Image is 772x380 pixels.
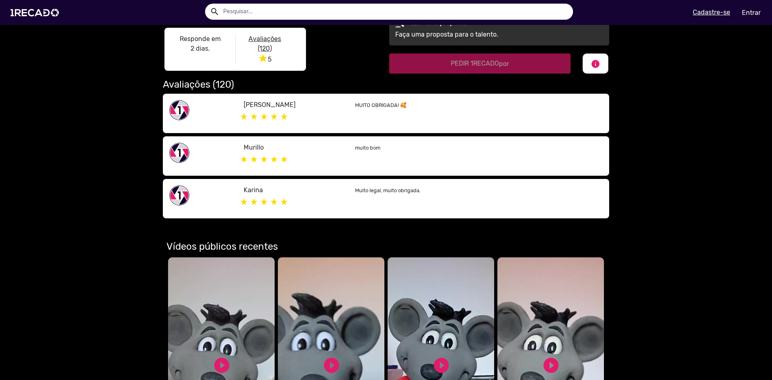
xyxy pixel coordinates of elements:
small: MUITO OBRIGADA! 🥰 [355,102,407,108]
p: Karina [244,185,343,195]
span: 5 [258,55,271,63]
img: share-1recado.png [169,143,189,163]
span: PEDIR 1RECADO [451,60,509,67]
p: [PERSON_NAME] [244,100,343,110]
a: play_circle_filled [322,356,341,374]
img: share-1recado.png [169,100,189,120]
i: star [258,53,268,63]
span: por [499,60,509,68]
mat-icon: Example home icon [210,7,220,16]
a: play_circle_filled [213,356,231,374]
small: Muito legal, muito obrigada. [355,187,421,193]
button: Example home icon [207,4,221,18]
img: share-1recado.png [169,185,189,205]
h3: Vídeos públicos recentes [166,241,606,253]
mat-icon: info [591,59,600,69]
input: Pesquisar... [217,4,573,20]
b: 2 dias. [191,45,210,52]
u: Cadastre-se [693,8,730,16]
p: Responde em [171,34,229,44]
p: Murillo [244,143,343,152]
a: play_circle_filled [432,356,450,374]
small: muito bom [355,145,380,151]
a: Entrar [737,6,766,20]
p: Faça uma proposta para o talento. [395,30,541,39]
h2: Avaliações (120) [163,79,609,90]
u: Avaliações (120) [248,35,281,52]
a: play_circle_filled [542,356,560,374]
button: PEDIR 1RECADOpor [389,53,571,74]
